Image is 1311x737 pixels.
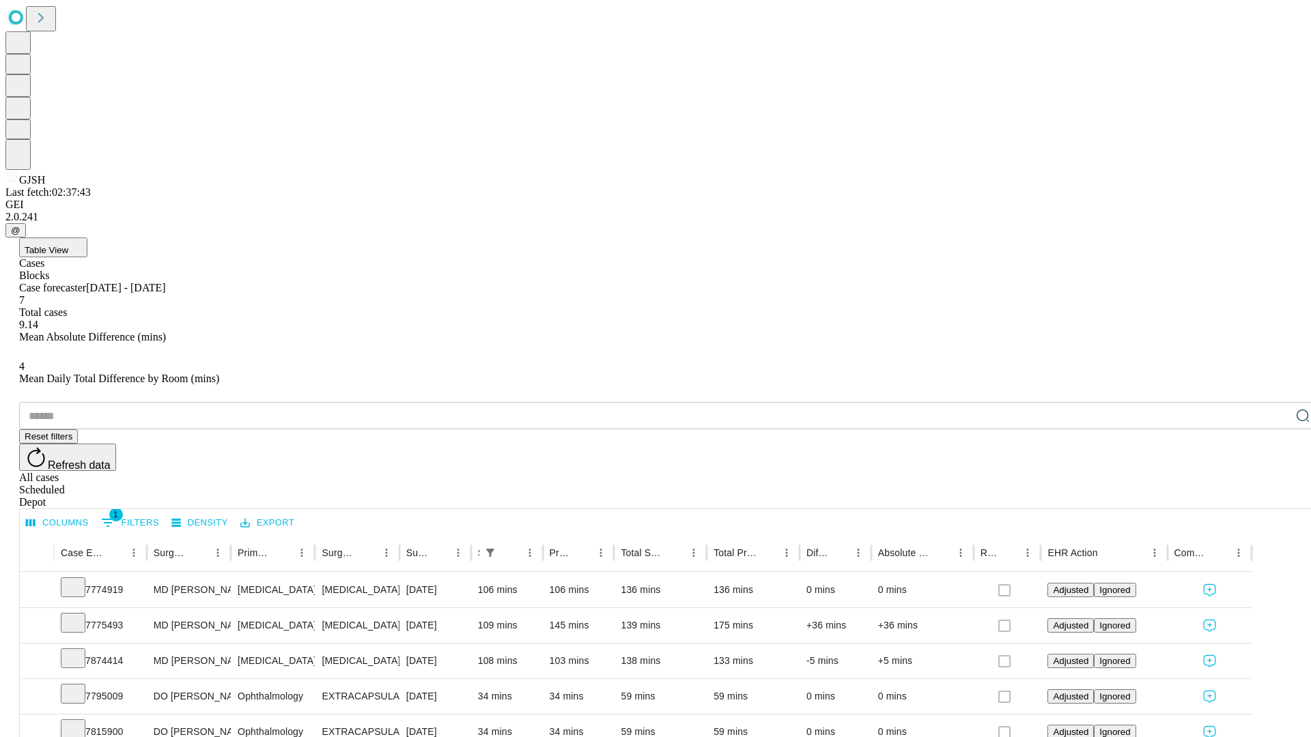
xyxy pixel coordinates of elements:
[48,459,111,471] span: Refresh data
[550,679,608,714] div: 34 mins
[5,199,1306,211] div: GEI
[98,512,163,534] button: Show filters
[86,282,165,293] span: [DATE] - [DATE]
[878,547,931,558] div: Absolute Difference
[1047,618,1094,633] button: Adjusted
[377,543,396,562] button: Menu
[25,245,68,255] span: Table View
[429,543,449,562] button: Sort
[714,547,757,558] div: Total Predicted Duration
[154,608,224,643] div: MD [PERSON_NAME] E Md
[1094,618,1136,633] button: Ignored
[238,679,308,714] div: Ophthalmology
[481,543,500,562] button: Show filters
[830,543,849,562] button: Sort
[714,608,793,643] div: 175 mins
[5,186,91,198] span: Last fetch: 02:37:43
[478,573,536,607] div: 106 mins
[1053,656,1088,666] span: Adjusted
[27,685,47,709] button: Expand
[806,608,864,643] div: +36 mins
[1047,689,1094,704] button: Adjusted
[358,543,377,562] button: Sort
[237,512,298,534] button: Export
[1018,543,1037,562] button: Menu
[19,306,67,318] span: Total cases
[5,211,1306,223] div: 2.0.241
[11,225,20,235] span: @
[154,547,188,558] div: Surgeon Name
[1094,689,1136,704] button: Ignored
[572,543,591,562] button: Sort
[19,360,25,372] span: 4
[19,282,86,293] span: Case forecaster
[1053,691,1088,702] span: Adjusted
[550,608,608,643] div: 145 mins
[478,644,536,678] div: 108 mins
[154,679,224,714] div: DO [PERSON_NAME]
[621,547,664,558] div: Total Scheduled Duration
[406,644,464,678] div: [DATE]
[550,547,572,558] div: Predicted In Room Duration
[124,543,143,562] button: Menu
[1099,691,1130,702] span: Ignored
[550,573,608,607] div: 106 mins
[621,679,700,714] div: 59 mins
[406,547,428,558] div: Surgery Date
[478,679,536,714] div: 34 mins
[714,644,793,678] div: 133 mins
[61,644,140,678] div: 7874414
[322,573,392,607] div: [MEDICAL_DATA]
[238,573,308,607] div: [MEDICAL_DATA]
[1099,656,1130,666] span: Ignored
[621,573,700,607] div: 136 mins
[19,174,45,186] span: GJSH
[208,543,227,562] button: Menu
[19,294,25,306] span: 7
[550,644,608,678] div: 103 mins
[951,543,970,562] button: Menu
[621,608,700,643] div: 139 mins
[322,644,392,678] div: [MEDICAL_DATA]
[878,644,967,678] div: +5 mins
[5,223,26,237] button: @
[406,679,464,714] div: [DATE]
[878,573,967,607] div: 0 mins
[1099,727,1130,737] span: Ignored
[61,608,140,643] div: 7775493
[449,543,468,562] button: Menu
[27,614,47,638] button: Expand
[1210,543,1229,562] button: Sort
[19,331,166,343] span: Mean Absolute Difference (mins)
[168,512,231,534] button: Density
[932,543,951,562] button: Sort
[322,679,392,714] div: EXTRACAPSULAR CATARACT REMOVAL WITH [MEDICAL_DATA]
[154,573,224,607] div: MD [PERSON_NAME] E Md
[406,608,464,643] div: [DATE]
[981,547,998,558] div: Resolved in EHR
[19,237,87,257] button: Table View
[806,547,828,558] div: Difference
[665,543,684,562] button: Sort
[621,644,700,678] div: 138 mins
[1099,585,1130,595] span: Ignored
[1099,543,1118,562] button: Sort
[1047,583,1094,597] button: Adjusted
[189,543,208,562] button: Sort
[238,644,308,678] div: [MEDICAL_DATA]
[591,543,610,562] button: Menu
[777,543,796,562] button: Menu
[1047,547,1097,558] div: EHR Action
[849,543,868,562] button: Menu
[273,543,292,562] button: Sort
[19,373,219,384] span: Mean Daily Total Difference by Room (mins)
[878,679,967,714] div: 0 mins
[1053,727,1088,737] span: Adjusted
[25,431,72,442] span: Reset filters
[478,608,536,643] div: 109 mins
[61,679,140,714] div: 7795009
[501,543,520,562] button: Sort
[478,547,479,558] div: Scheduled In Room Duration
[19,444,116,471] button: Refresh data
[714,573,793,607] div: 136 mins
